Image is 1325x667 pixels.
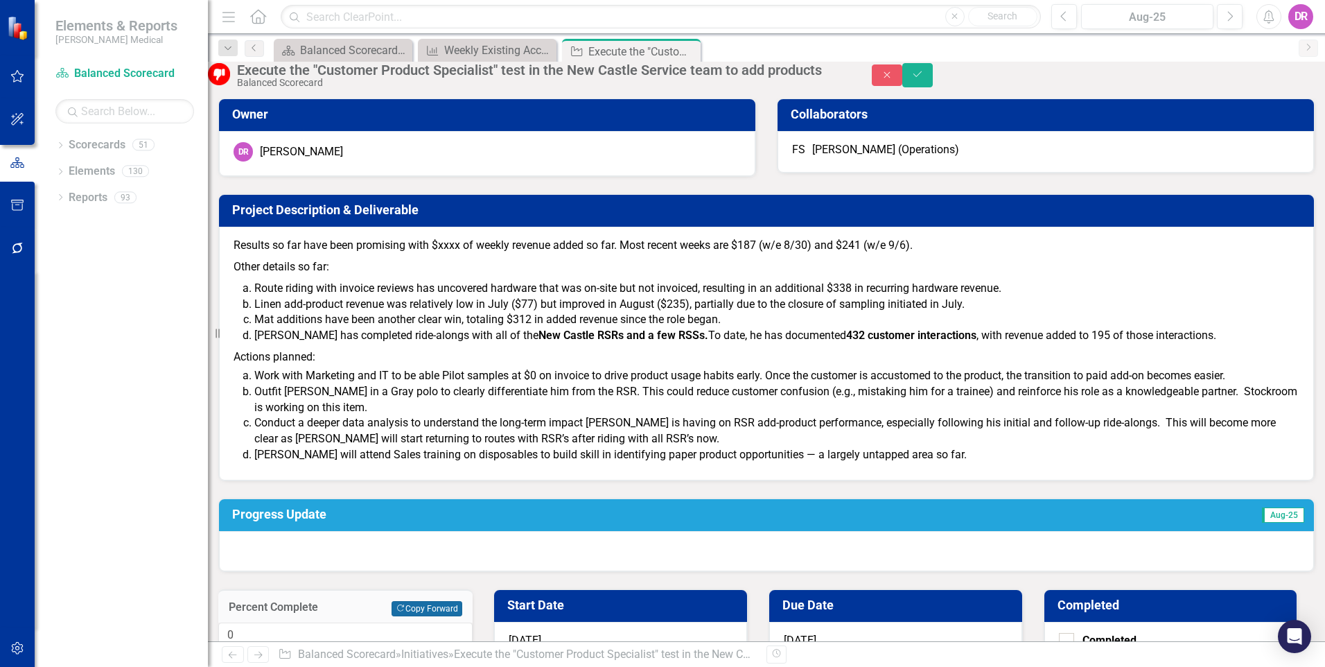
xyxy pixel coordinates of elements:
li: [PERSON_NAME] will attend Sales training on disposables to build skill in identifying paper produ... [254,447,1299,463]
div: 93 [114,191,137,203]
h3: Collaborators [791,107,1306,121]
span: [DATE] [784,634,816,647]
li: Route riding with invoice reviews has uncovered hardware that was on-site but not invoiced, resul... [254,281,1299,297]
span: Elements & Reports [55,17,177,34]
img: ClearPoint Strategy [6,15,33,41]
h3: Progress Update [232,508,966,521]
p: Results so far have been promising with $xxxx of weekly revenue added so far. Most recent weeks a... [234,238,1299,257]
div: Execute the "Customer Product Specialist" test in the New Castle Service team to add products [454,648,912,661]
a: Reports [69,190,107,206]
span: Search [988,10,1017,21]
div: Execute the "Customer Product Specialist" test in the New Castle Service team to add products [588,43,697,60]
a: Balanced Scorecard [298,648,396,661]
div: Open Intercom Messenger [1278,620,1311,653]
p: Actions planned: [234,347,1299,365]
div: [PERSON_NAME] [260,144,343,160]
li: Work with Marketing and IT to be able Pilot samples at $0 on invoice to drive product usage habit... [254,368,1299,384]
h3: Start Date [507,598,739,612]
div: Aug-25 [1086,9,1209,26]
strong: New Castle RSRs and a few RSSs. [538,329,708,342]
li: Conduct a deeper data analysis to understand the long-term impact [PERSON_NAME] is having on RSR ... [254,415,1299,447]
div: FS [792,142,805,158]
div: DR [234,142,253,162]
span: [DATE] [509,634,541,647]
strong: 432 customer interactions [846,329,976,342]
li: Linen add-product revenue was relatively low in July ($77) but improved in August ($235), partial... [254,297,1299,313]
a: Balanced Scorecard [55,66,194,82]
h3: Due Date [782,598,1014,612]
a: Scorecards [69,137,125,153]
div: Completed [1082,633,1137,649]
button: DR [1288,4,1313,29]
li: [PERSON_NAME] has completed ride-alongs with all of the To date, he has documented , with revenue... [254,328,1299,344]
div: » » [278,647,756,663]
img: Below Target [208,63,230,85]
div: 51 [132,139,155,151]
a: Weekly Existing Account Recurring Revenues (4-Week Average) [421,42,553,59]
h3: Owner [232,107,747,121]
a: Initiatives [401,648,448,661]
a: Elements [69,164,115,180]
input: Search Below... [55,99,194,123]
button: Search [968,7,1037,26]
div: [PERSON_NAME] (Operations) [812,142,959,158]
input: Search ClearPoint... [281,5,1041,29]
h3: Percent Complete [229,601,360,614]
span: Aug-25 [1262,508,1304,523]
h3: Completed [1058,598,1289,612]
div: Weekly Existing Account Recurring Revenues (4-Week Average) [444,42,553,59]
button: Copy Forward [392,601,462,616]
li: Mat additions have been another clear win, totaling $312 in added revenue since the role began. [254,312,1299,328]
div: Execute the "Customer Product Specialist" test in the New Castle Service team to add products [237,62,844,78]
div: Balanced Scorecard [237,78,844,88]
small: [PERSON_NAME] Medical [55,34,177,45]
div: 130 [122,166,149,177]
h3: Project Description & Deliverable [232,203,1306,217]
p: Other details so far: [234,257,1299,278]
a: Balanced Scorecard Welcome Page [277,42,409,59]
button: Aug-25 [1081,4,1213,29]
div: Balanced Scorecard Welcome Page [300,42,409,59]
li: Outfit [PERSON_NAME] in a Gray polo to clearly differentiate him from the RSR. This could reduce ... [254,384,1299,416]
